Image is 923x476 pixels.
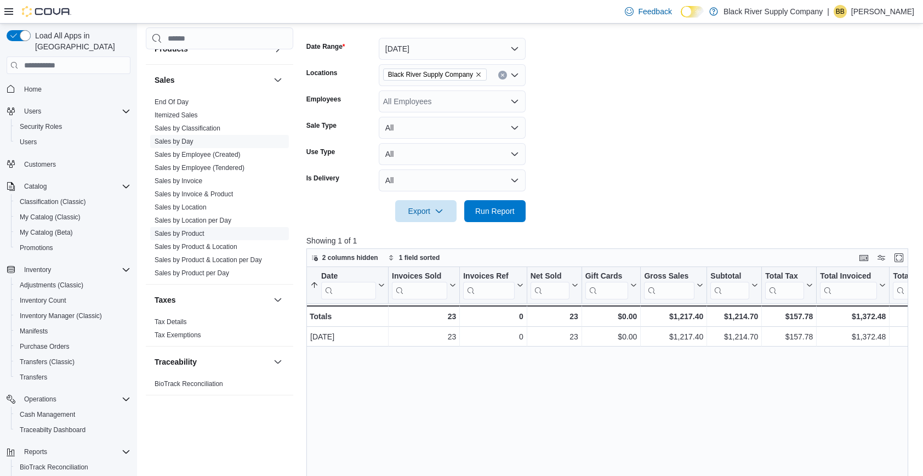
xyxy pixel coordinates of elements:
button: Export [395,200,457,222]
span: Customers [20,157,130,171]
button: Taxes [271,293,284,307]
span: Sales by Day [155,137,193,146]
p: Showing 1 of 1 [306,235,914,246]
span: Black River Supply Company [388,69,473,80]
a: Manifests [15,325,52,338]
div: $1,214.70 [710,331,758,344]
span: Cash Management [15,408,130,421]
a: Sales by Location [155,203,207,211]
span: Sales by Product & Location [155,242,237,251]
a: Transfers [15,371,52,384]
button: My Catalog (Beta) [11,225,135,240]
button: All [379,169,526,191]
div: Gross Sales [644,271,694,282]
a: Customers [20,158,60,171]
div: $1,217.40 [644,331,703,344]
div: Total Tax [765,271,804,299]
span: Users [24,107,41,116]
button: Inventory [20,263,55,276]
span: BioTrack Reconciliation [20,463,88,472]
div: Total Invoiced [820,271,877,282]
div: Date [321,271,376,299]
button: Operations [2,392,135,407]
label: Use Type [306,148,335,156]
button: Traceabilty Dashboard [11,422,135,438]
span: Sales by Employee (Created) [155,150,241,159]
span: Tax Exemptions [155,331,201,339]
a: Sales by Product & Location [155,243,237,251]
a: Adjustments (Classic) [15,279,88,292]
a: Transfers (Classic) [15,355,79,369]
button: Gift Cards [585,271,637,299]
a: BioTrack Reconciliation [155,380,223,388]
span: Traceabilty Dashboard [15,423,130,437]
label: Is Delivery [306,174,339,183]
span: 1 field sorted [399,253,440,262]
span: Load All Apps in [GEOGRAPHIC_DATA] [31,30,130,52]
span: Sales by Product per Day [155,269,229,277]
input: Dark Mode [681,6,704,18]
span: 2 columns hidden [322,253,378,262]
button: Home [2,81,135,97]
div: Invoices Ref [463,271,514,282]
span: Classification (Classic) [20,197,86,206]
span: Cash Management [20,410,75,419]
span: Catalog [24,182,47,191]
button: Users [20,105,45,118]
span: Manifests [15,325,130,338]
button: Inventory [2,262,135,277]
div: Traceability [146,377,293,395]
a: Sales by Location per Day [155,217,231,224]
div: Sales [146,95,293,284]
button: Catalog [2,179,135,194]
button: Invoices Ref [463,271,523,299]
p: Black River Supply Company [723,5,823,18]
button: Display options [875,251,888,264]
div: Gift Cards [585,271,628,282]
span: Purchase Orders [20,342,70,351]
div: $1,372.48 [820,331,886,344]
button: Adjustments (Classic) [11,277,135,293]
span: Purchase Orders [15,340,130,353]
a: Feedback [620,1,676,22]
button: Cash Management [11,407,135,422]
span: Reports [24,447,47,456]
a: Sales by Day [155,138,193,145]
button: Total Tax [765,271,813,299]
button: Total Invoiced [820,271,886,299]
div: Net Sold [530,271,569,282]
span: Sales by Product & Location per Day [155,256,262,264]
button: [DATE] [379,38,526,60]
span: My Catalog (Beta) [20,228,73,237]
span: My Catalog (Classic) [20,213,81,222]
a: Home [20,83,46,96]
label: Sale Type [306,121,337,130]
div: Invoices Sold [392,271,447,299]
span: Black River Supply Company [383,69,487,81]
button: Invoices Sold [392,271,456,299]
span: Sales by Location per Day [155,216,231,225]
button: Classification (Classic) [11,194,135,209]
span: Operations [20,393,130,406]
span: Adjustments (Classic) [20,281,83,290]
button: All [379,143,526,165]
label: Employees [306,95,341,104]
button: Transfers (Classic) [11,354,135,370]
button: Open list of options [510,71,519,80]
a: Inventory Count [15,294,71,307]
button: Run Report [464,200,526,222]
div: 0 [463,331,523,344]
button: Traceability [155,356,269,367]
div: Invoices Ref [463,271,514,299]
span: BB [836,5,845,18]
div: 23 [392,331,456,344]
div: 23 [530,310,578,323]
label: Date Range [306,42,345,51]
div: Gift Card Sales [585,271,628,299]
div: [DATE] [310,331,385,344]
span: Itemized Sales [155,111,198,120]
button: Reports [2,444,135,460]
button: Open list of options [510,97,519,106]
div: $157.78 [765,331,813,344]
